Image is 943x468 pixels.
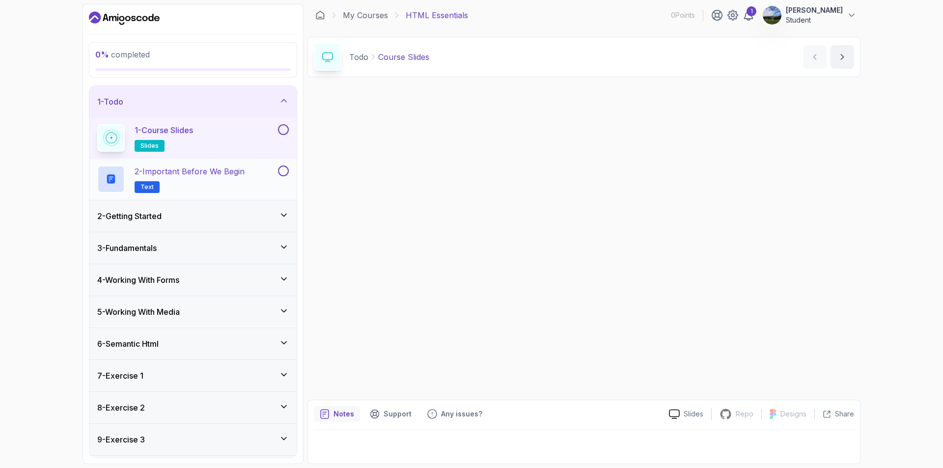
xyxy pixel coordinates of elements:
[89,264,297,296] button: 4-Working With Forms
[89,392,297,423] button: 8-Exercise 2
[89,232,297,264] button: 3-Fundamentals
[786,5,843,15] p: [PERSON_NAME]
[406,9,468,21] p: HTML Essentials
[803,45,827,69] button: previous content
[333,409,354,419] p: Notes
[97,274,179,286] h3: 4 - Working With Forms
[89,360,297,391] button: 7-Exercise 1
[421,406,488,422] button: Feedback button
[441,409,482,419] p: Any issues?
[97,434,145,445] h3: 9 - Exercise 3
[89,424,297,455] button: 9-Exercise 3
[384,409,412,419] p: Support
[786,15,843,25] p: Student
[97,306,180,318] h3: 5 - Working With Media
[831,45,854,69] button: next content
[671,10,695,20] p: 0 Points
[135,165,245,177] p: 2 - Important Before We Begin
[378,51,429,63] p: Course Slides
[736,409,753,419] p: Repo
[835,409,854,419] p: Share
[780,409,806,419] p: Designs
[97,210,162,222] h3: 2 - Getting Started
[747,6,756,16] div: 1
[89,86,297,117] button: 1-Todo
[684,409,703,419] p: Slides
[95,50,150,59] span: completed
[135,124,193,136] p: 1 - Course Slides
[343,9,388,21] a: My Courses
[97,96,123,108] h3: 1 - Todo
[89,200,297,232] button: 2-Getting Started
[97,165,289,193] button: 2-Important Before We BeginText
[97,402,145,413] h3: 8 - Exercise 2
[314,406,360,422] button: notes button
[89,296,297,328] button: 5-Working With Media
[743,9,754,21] a: 1
[97,370,143,382] h3: 7 - Exercise 1
[97,124,289,152] button: 1-Course Slidesslides
[349,51,368,63] p: Todo
[763,6,781,25] img: user profile image
[95,50,109,59] span: 0 %
[89,10,160,26] a: Dashboard
[814,409,854,419] button: Share
[97,338,159,350] h3: 6 - Semantic Html
[97,242,157,254] h3: 3 - Fundamentals
[364,406,417,422] button: Support button
[89,328,297,359] button: 6-Semantic Html
[140,183,154,191] span: Text
[661,409,711,419] a: Slides
[315,10,325,20] a: Dashboard
[140,142,159,150] span: slides
[762,5,857,25] button: user profile image[PERSON_NAME]Student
